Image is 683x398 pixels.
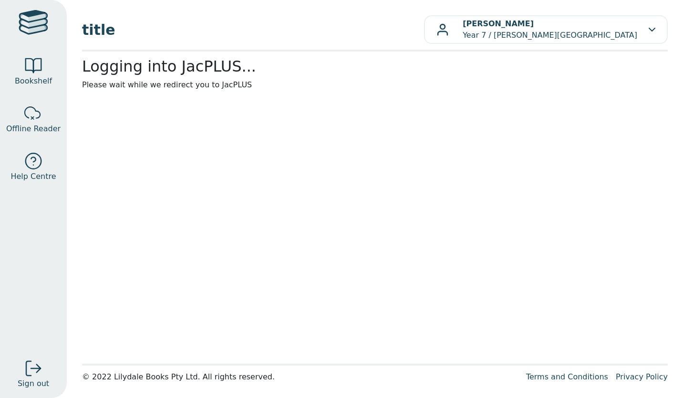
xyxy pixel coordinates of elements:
[82,79,668,91] p: Please wait while we redirect you to JacPLUS
[82,19,424,41] span: title
[18,378,49,389] span: Sign out
[616,372,668,381] a: Privacy Policy
[6,123,61,135] span: Offline Reader
[82,57,668,75] h2: Logging into JacPLUS...
[10,171,56,182] span: Help Centre
[463,18,637,41] p: Year 7 / [PERSON_NAME][GEOGRAPHIC_DATA]
[82,371,518,383] div: © 2022 Lilydale Books Pty Ltd. All rights reserved.
[526,372,608,381] a: Terms and Conditions
[463,19,534,28] b: [PERSON_NAME]
[424,15,668,44] button: [PERSON_NAME]Year 7 / [PERSON_NAME][GEOGRAPHIC_DATA]
[15,75,52,87] span: Bookshelf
